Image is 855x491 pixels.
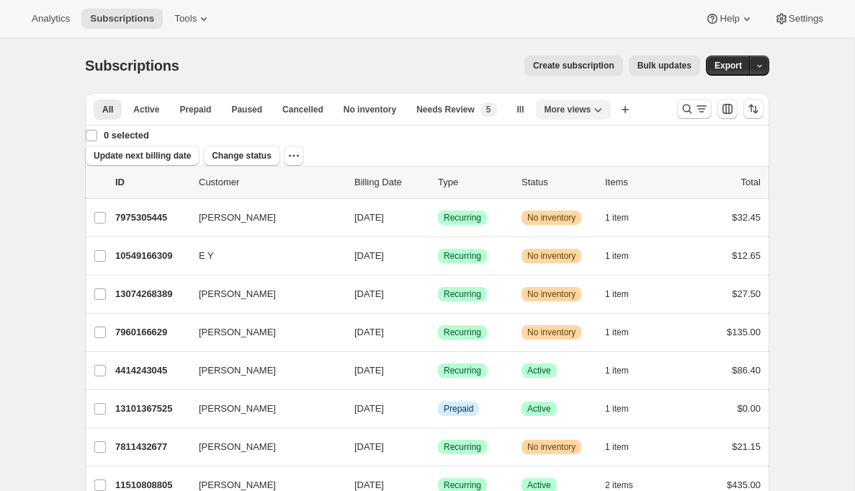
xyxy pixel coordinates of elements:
[190,283,334,306] button: [PERSON_NAME]
[743,99,764,119] button: Sort the results
[115,211,187,225] p: 7975305445
[199,363,276,378] span: [PERSON_NAME]
[605,246,645,266] button: 1 item
[732,365,761,376] span: $86.40
[536,99,612,120] button: More views
[741,175,761,190] p: Total
[444,403,473,415] span: Prepaid
[605,479,633,491] span: 2 items
[344,104,396,115] span: No inventory
[115,287,187,301] p: 13074268389
[527,212,576,224] span: No inventory
[190,435,334,459] button: [PERSON_NAME]
[212,150,272,162] span: Change status
[282,104,323,115] span: Cancelled
[32,13,70,25] span: Analytics
[115,175,761,190] div: IDCustomerBilling DateTypeStatusItemsTotal
[133,104,159,115] span: Active
[115,437,761,457] div: 7811432677[PERSON_NAME][DATE]SuccessRecurringWarningNo inventory1 item$21.15
[102,104,113,115] span: All
[115,322,761,342] div: 7960166629[PERSON_NAME][DATE]SuccessRecurringWarningNo inventory1 item$135.00
[199,249,214,263] span: E Y
[444,479,481,491] span: Recurring
[605,212,629,224] span: 1 item
[533,60,614,71] span: Create subscription
[527,288,576,300] span: No inventory
[605,403,629,415] span: 1 item
[527,441,576,453] span: No inventory
[115,363,187,378] p: 4414243045
[521,175,594,190] p: Status
[727,479,761,490] span: $435.00
[444,250,481,262] span: Recurring
[85,58,179,74] span: Subscriptions
[115,249,187,263] p: 10549166309
[629,56,700,76] button: Bulk updates
[354,327,384,337] span: [DATE]
[354,175,426,190] p: Billing Date
[115,175,187,190] p: ID
[732,441,761,452] span: $21.15
[727,327,761,337] span: $135.00
[354,365,384,376] span: [DATE]
[605,327,629,338] span: 1 item
[438,175,510,190] div: Type
[737,403,761,414] span: $0.00
[190,206,334,229] button: [PERSON_NAME]
[199,211,276,225] span: [PERSON_NAME]
[444,441,481,453] span: Recurring
[166,9,220,29] button: Tools
[190,321,334,344] button: [PERSON_NAME]
[486,104,491,115] span: 5
[732,212,761,223] span: $32.45
[199,440,276,454] span: [PERSON_NAME]
[104,128,149,143] p: 0 selected
[199,287,276,301] span: [PERSON_NAME]
[605,437,645,457] button: 1 item
[605,284,645,304] button: 1 item
[115,440,187,454] p: 7811432677
[732,288,761,299] span: $27.50
[115,246,761,266] div: 10549166309E Y[DATE]SuccessRecurringWarningNo inventory1 item$12.65
[115,399,761,419] div: 13101367525[PERSON_NAME][DATE]InfoPrepaidSuccessActive1 item$0.00
[354,479,384,490] span: [DATE]
[715,60,742,71] span: Export
[90,13,154,25] span: Subscriptions
[524,56,623,76] button: Create subscription
[354,250,384,261] span: [DATE]
[789,13,823,25] span: Settings
[444,288,481,300] span: Recurring
[605,441,629,453] span: 1 item
[81,9,163,29] button: Subscriptions
[190,359,334,382] button: [PERSON_NAME]
[605,175,677,190] div: Items
[605,322,645,342] button: 1 item
[717,99,738,119] button: Customize table column order and visibility
[732,250,761,261] span: $12.65
[614,99,637,120] button: Create new view
[199,175,343,190] p: Customer
[115,402,187,416] p: 13101367525
[23,9,79,29] button: Analytics
[637,60,691,71] span: Bulk updates
[444,327,481,338] span: Recurring
[115,208,761,228] div: 7975305445[PERSON_NAME][DATE]SuccessRecurringWarningNo inventory1 item$32.45
[179,104,211,115] span: Prepaid
[527,250,576,262] span: No inventory
[697,9,762,29] button: Help
[527,327,576,338] span: No inventory
[190,397,334,420] button: [PERSON_NAME]
[199,402,276,416] span: [PERSON_NAME]
[605,399,645,419] button: 1 item
[85,146,200,166] button: Update next billing date
[444,212,481,224] span: Recurring
[174,13,197,25] span: Tools
[720,13,739,25] span: Help
[354,403,384,414] span: [DATE]
[766,9,832,29] button: Settings
[605,288,629,300] span: 1 item
[115,325,187,340] p: 7960166629
[545,104,591,115] span: More views
[115,284,761,304] div: 13074268389[PERSON_NAME][DATE]SuccessRecurringWarningNo inventory1 item$27.50
[94,150,191,162] span: Update next billing date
